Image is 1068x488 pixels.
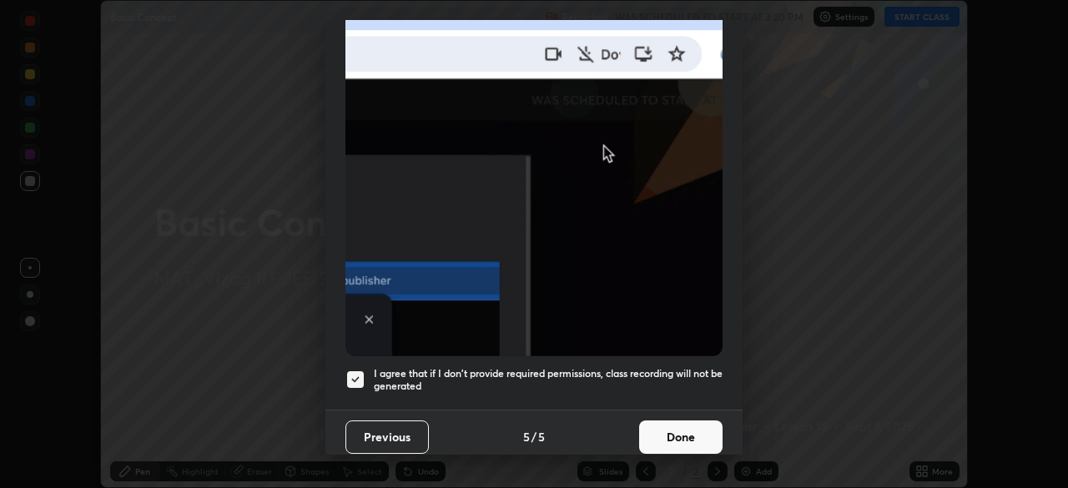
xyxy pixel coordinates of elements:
[538,428,545,445] h4: 5
[374,367,723,393] h5: I agree that if I don't provide required permissions, class recording will not be generated
[639,420,723,454] button: Done
[523,428,530,445] h4: 5
[531,428,537,445] h4: /
[345,420,429,454] button: Previous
